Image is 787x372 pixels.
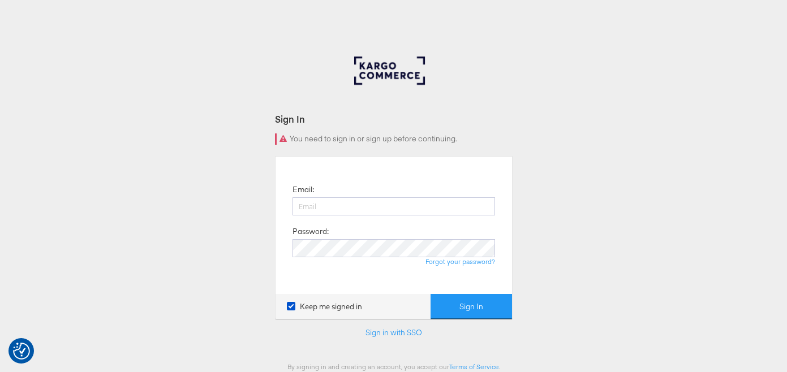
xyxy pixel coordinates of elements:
input: Email [293,197,495,215]
img: Revisit consent button [13,343,30,360]
a: Terms of Service [449,362,499,371]
div: You need to sign in or sign up before continuing. [275,133,513,145]
button: Consent Preferences [13,343,30,360]
label: Email: [293,184,314,195]
div: Sign In [275,113,513,126]
div: By signing in and creating an account, you accept our . [275,362,513,371]
a: Forgot your password? [425,257,495,266]
a: Sign in with SSO [365,327,422,338]
label: Password: [293,226,329,237]
button: Sign In [431,294,512,319]
label: Keep me signed in [287,301,362,312]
